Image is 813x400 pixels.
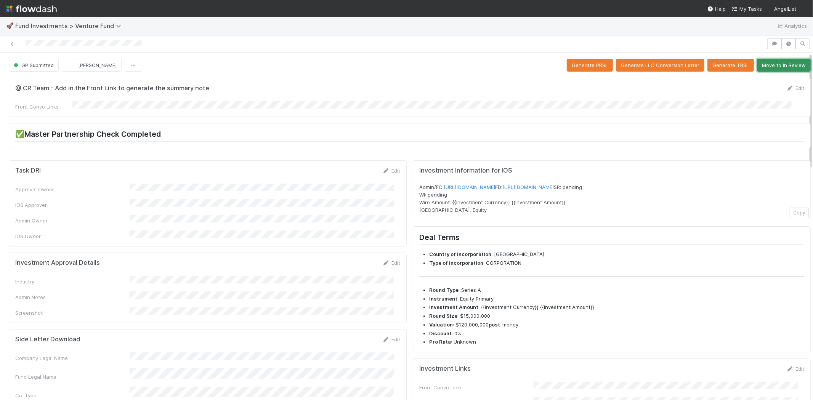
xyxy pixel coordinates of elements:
[62,59,122,72] button: [PERSON_NAME]
[382,336,400,342] a: Edit
[429,287,459,293] strong: Round Type
[15,103,72,110] div: Front Convo Links
[429,251,804,258] li: : [GEOGRAPHIC_DATA]
[429,295,804,303] li: : Equity Primary
[419,384,534,391] div: Front Convo Links
[429,339,451,345] strong: Pro Rata
[444,184,495,190] a: [URL][DOMAIN_NAME]
[15,336,80,343] h5: Side Letter Download
[502,184,554,190] a: [URL][DOMAIN_NAME]
[419,365,471,373] h5: Investment Links
[419,184,582,213] span: Admin/FC: FD: SR: pending WI: pending Wire Amount: {{Investment Currency}} {{Investment Amount}} ...
[15,130,804,141] h2: ✅Master Partnership Check Completed
[732,5,762,13] a: My Tasks
[15,373,130,381] div: Fund Legal Name
[774,6,796,12] span: AngelList
[429,259,804,267] li: : CORPORATION
[429,312,804,320] li: : $15,000,000
[15,201,130,209] div: IOS Approver
[429,286,804,294] li: : Series A
[790,208,809,218] button: Copy
[429,338,804,346] li: : Unknown
[786,85,804,91] a: Edit
[429,304,478,310] strong: Investment Amount
[68,61,76,69] img: avatar_f2899df2-d2b9-483b-a052-ca3b1db2e5e2.png
[799,5,807,13] img: avatar_1a1d5361-16dd-4910-a949-020dcd9f55a3.png
[429,321,804,329] li: : $120,000,000 -money
[15,309,130,317] div: Screenshot
[15,392,130,399] div: Co. Type
[78,62,117,68] span: [PERSON_NAME]
[15,85,209,92] h5: @ CR Team - Add in the Front Link to generate the summary note
[777,21,807,30] a: Analytics
[707,59,754,72] button: Generate TRSL
[707,5,726,13] div: Help
[15,354,130,362] div: Company Legal Name
[6,2,57,15] img: logo-inverted-e16ddd16eac7371096b0.svg
[15,167,41,174] h5: Task DRI
[429,260,483,266] strong: Type of incorporation
[419,233,804,245] h2: Deal Terms
[786,366,804,372] a: Edit
[382,168,400,174] a: Edit
[732,6,762,12] span: My Tasks
[567,59,613,72] button: Generate PRSL
[489,322,500,328] strong: post
[15,259,100,267] h5: Investment Approval Details
[15,232,130,240] div: IOS Owner
[429,330,804,338] li: : 0%
[12,62,54,68] span: GP Submitted
[429,304,804,311] li: : {{Investment Currency}} {{Investment Amount}}
[429,313,457,319] strong: Round Size
[429,296,457,302] strong: Instrument
[15,278,130,285] div: Industry
[429,330,452,336] strong: Discount
[616,59,704,72] button: Generate LLC Conversion Letter
[382,260,400,266] a: Edit
[15,293,130,301] div: Admin Notes
[429,251,491,257] strong: Country of Incorporation
[15,217,130,224] div: Admin Owner
[15,186,130,193] div: Approval Owner
[6,22,14,29] span: 🚀
[429,322,453,328] strong: Valuation
[15,22,125,30] span: Fund Investments > Venture Fund
[419,167,804,174] h5: Investment Information for IOS
[9,59,59,72] button: GP Submitted
[757,59,811,72] button: Move to In Review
